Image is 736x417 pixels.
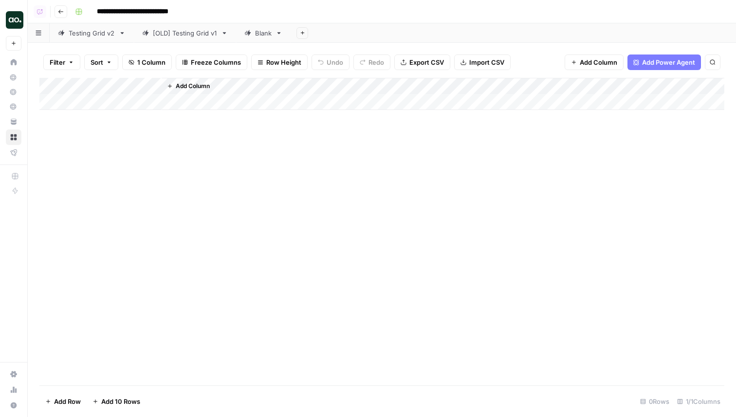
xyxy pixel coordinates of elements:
[176,54,247,70] button: Freeze Columns
[236,23,291,43] a: Blank
[50,57,65,67] span: Filter
[137,57,166,67] span: 1 Column
[6,8,21,32] button: Workspace: Justina testing
[394,54,450,70] button: Export CSV
[353,54,390,70] button: Redo
[580,57,617,67] span: Add Column
[39,394,87,409] button: Add Row
[627,54,701,70] button: Add Power Agent
[176,82,210,91] span: Add Column
[636,394,673,409] div: 0 Rows
[6,145,21,161] a: Flightpath
[673,394,724,409] div: 1/1 Columns
[469,57,504,67] span: Import CSV
[50,23,134,43] a: Testing Grid v2
[134,23,236,43] a: [OLD] Testing Grid v1
[368,57,384,67] span: Redo
[69,28,115,38] div: Testing Grid v2
[409,57,444,67] span: Export CSV
[91,57,103,67] span: Sort
[266,57,301,67] span: Row Height
[101,397,140,406] span: Add 10 Rows
[6,398,21,413] button: Help + Support
[122,54,172,70] button: 1 Column
[163,80,214,92] button: Add Column
[565,54,624,70] button: Add Column
[87,394,146,409] button: Add 10 Rows
[54,397,81,406] span: Add Row
[6,382,21,398] a: Usage
[191,57,241,67] span: Freeze Columns
[642,57,695,67] span: Add Power Agent
[6,11,23,29] img: Justina testing Logo
[153,28,217,38] div: [OLD] Testing Grid v1
[6,366,21,382] a: Settings
[327,57,343,67] span: Undo
[312,54,350,70] button: Undo
[6,114,21,129] a: Your Data
[251,54,308,70] button: Row Height
[6,54,21,70] a: Home
[43,54,80,70] button: Filter
[454,54,511,70] button: Import CSV
[84,54,118,70] button: Sort
[6,129,21,145] a: Browse
[255,28,272,38] div: Blank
